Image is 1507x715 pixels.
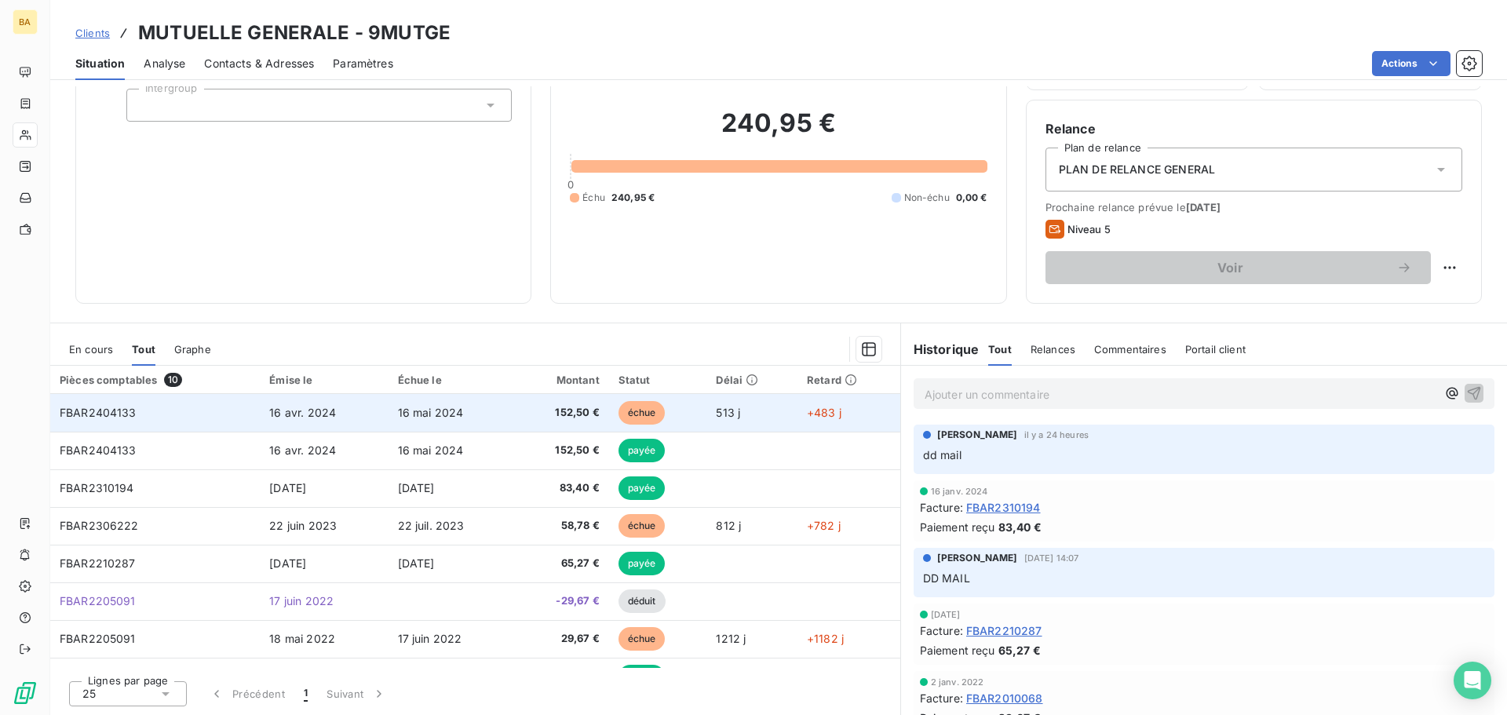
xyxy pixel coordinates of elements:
[398,556,435,570] span: [DATE]
[524,405,599,421] span: 152,50 €
[60,632,136,645] span: FBAR2205091
[75,27,110,39] span: Clients
[69,343,113,356] span: En cours
[1024,553,1079,563] span: [DATE] 14:07
[60,519,139,532] span: FBAR2306222
[716,519,741,532] span: 812 j
[60,406,137,419] span: FBAR2404133
[317,677,396,710] button: Suivant
[1045,119,1462,138] h6: Relance
[807,519,841,532] span: +782 j
[1045,251,1431,284] button: Voir
[60,594,136,607] span: FBAR2205091
[1024,430,1089,440] span: il y a 24 heures
[204,56,314,71] span: Contacts & Adresses
[60,373,250,387] div: Pièces comptables
[966,622,1042,639] span: FBAR2210287
[923,448,961,461] span: dd mail
[398,632,462,645] span: 17 juin 2022
[1454,662,1491,699] div: Open Intercom Messenger
[269,556,306,570] span: [DATE]
[618,374,698,386] div: Statut
[1067,223,1111,235] span: Niveau 5
[398,406,464,419] span: 16 mai 2024
[1186,201,1221,213] span: [DATE]
[920,519,995,535] span: Paiement reçu
[716,632,746,645] span: 1212 j
[920,642,995,658] span: Paiement reçu
[1059,162,1215,177] span: PLAN DE RELANCE GENERAL
[138,19,451,47] h3: MUTUELLE GENERALE - 9MUTGE
[998,642,1041,658] span: 65,27 €
[269,443,336,457] span: 16 avr. 2024
[140,98,152,112] input: Ajouter une valeur
[398,481,435,494] span: [DATE]
[524,443,599,458] span: 152,50 €
[164,373,182,387] span: 10
[60,481,134,494] span: FBAR2310194
[60,443,137,457] span: FBAR2404133
[524,480,599,496] span: 83,40 €
[618,627,666,651] span: échue
[60,556,136,570] span: FBAR2210287
[923,571,970,585] span: DD MAIL
[966,499,1041,516] span: FBAR2310194
[1094,343,1166,356] span: Commentaires
[13,680,38,706] img: Logo LeanPay
[570,108,987,155] h2: 240,95 €
[174,343,211,356] span: Graphe
[144,56,185,71] span: Analyse
[1031,343,1075,356] span: Relances
[956,191,987,205] span: 0,00 €
[618,552,666,575] span: payée
[1045,201,1462,213] span: Prochaine relance prévue le
[82,686,96,702] span: 25
[611,191,655,205] span: 240,95 €
[524,631,599,647] span: 29,67 €
[988,343,1012,356] span: Tout
[618,589,666,613] span: déduit
[920,622,963,639] span: Facture :
[931,677,984,687] span: 2 janv. 2022
[931,487,988,496] span: 16 janv. 2024
[1185,343,1246,356] span: Portail client
[398,374,506,386] div: Échue le
[618,439,666,462] span: payée
[524,374,599,386] div: Montant
[333,56,393,71] span: Paramètres
[716,406,740,419] span: 513 j
[398,519,465,532] span: 22 juil. 2023
[269,481,306,494] span: [DATE]
[13,9,38,35] div: BA
[807,406,841,419] span: +483 j
[524,518,599,534] span: 58,78 €
[618,665,666,688] span: payée
[524,593,599,609] span: -29,67 €
[582,191,605,205] span: Échu
[901,340,980,359] h6: Historique
[618,514,666,538] span: échue
[269,406,336,419] span: 16 avr. 2024
[807,374,891,386] div: Retard
[567,178,574,191] span: 0
[937,551,1018,565] span: [PERSON_NAME]
[716,374,788,386] div: Délai
[1064,261,1396,274] span: Voir
[618,401,666,425] span: échue
[920,690,963,706] span: Facture :
[398,443,464,457] span: 16 mai 2024
[294,677,317,710] button: 1
[618,476,666,500] span: payée
[269,594,334,607] span: 17 juin 2022
[524,556,599,571] span: 65,27 €
[75,25,110,41] a: Clients
[931,610,961,619] span: [DATE]
[1372,51,1450,76] button: Actions
[132,343,155,356] span: Tout
[269,632,335,645] span: 18 mai 2022
[75,56,125,71] span: Situation
[269,374,378,386] div: Émise le
[199,677,294,710] button: Précédent
[966,690,1043,706] span: FBAR2010068
[920,499,963,516] span: Facture :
